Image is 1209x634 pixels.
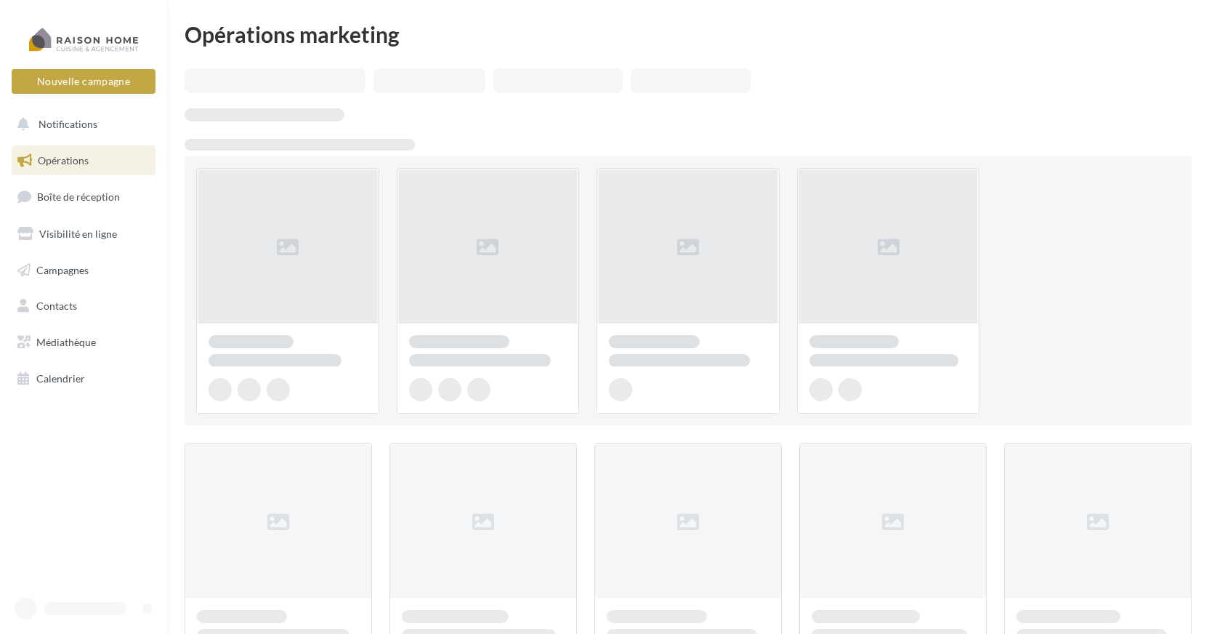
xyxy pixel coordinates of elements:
a: Médiathèque [9,327,158,358]
span: Calendrier [36,372,85,385]
a: Boîte de réception [9,181,158,212]
span: Campagnes [36,263,89,276]
button: Nouvelle campagne [12,69,155,94]
span: Boîte de réception [37,190,120,203]
a: Campagnes [9,255,158,286]
span: Contacts [36,300,77,312]
div: Opérations marketing [185,23,1192,45]
span: Médiathèque [36,336,96,348]
a: Opérations [9,145,158,176]
a: Visibilité en ligne [9,219,158,249]
a: Calendrier [9,364,158,394]
span: Notifications [39,118,97,130]
a: Contacts [9,291,158,321]
button: Notifications [9,109,153,140]
span: Visibilité en ligne [39,228,117,240]
span: Opérations [38,154,89,166]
